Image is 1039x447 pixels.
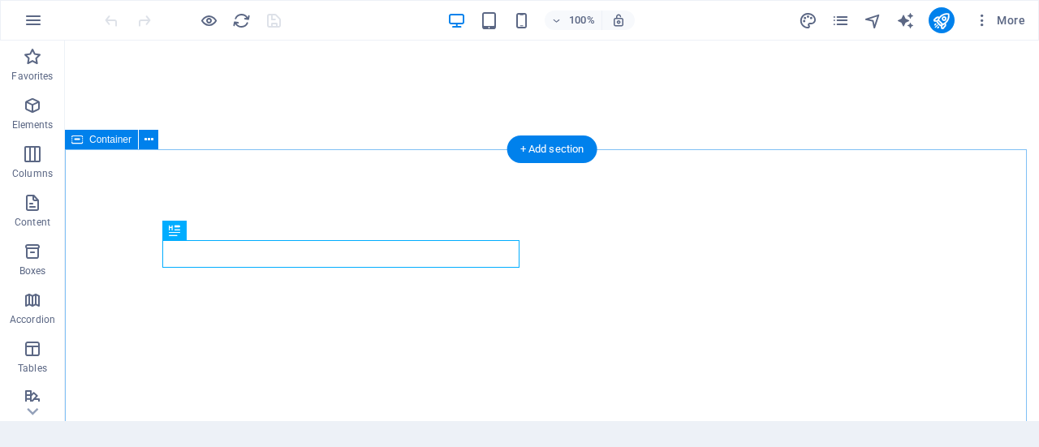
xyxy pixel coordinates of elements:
[799,11,817,30] i: Design (Ctrl+Alt+Y)
[545,11,602,30] button: 100%
[974,12,1025,28] span: More
[10,313,55,326] p: Accordion
[12,167,53,180] p: Columns
[932,11,951,30] i: Publish
[11,70,53,83] p: Favorites
[799,11,818,30] button: design
[896,11,915,30] i: AI Writer
[896,11,916,30] button: text_generator
[19,264,46,277] p: Boxes
[831,11,851,30] button: pages
[199,11,218,30] button: Click here to leave preview mode and continue editing
[15,216,50,229] p: Content
[864,11,883,30] button: navigator
[968,7,1032,33] button: More
[569,11,595,30] h6: 100%
[929,7,955,33] button: publish
[18,362,47,375] p: Tables
[231,11,251,30] button: reload
[89,135,131,144] span: Container
[864,11,882,30] i: Navigator
[507,135,597,163] div: + Add section
[831,11,850,30] i: Pages (Ctrl+Alt+S)
[12,118,54,131] p: Elements
[232,11,251,30] i: Reload page
[611,13,626,28] i: On resize automatically adjust zoom level to fit chosen device.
